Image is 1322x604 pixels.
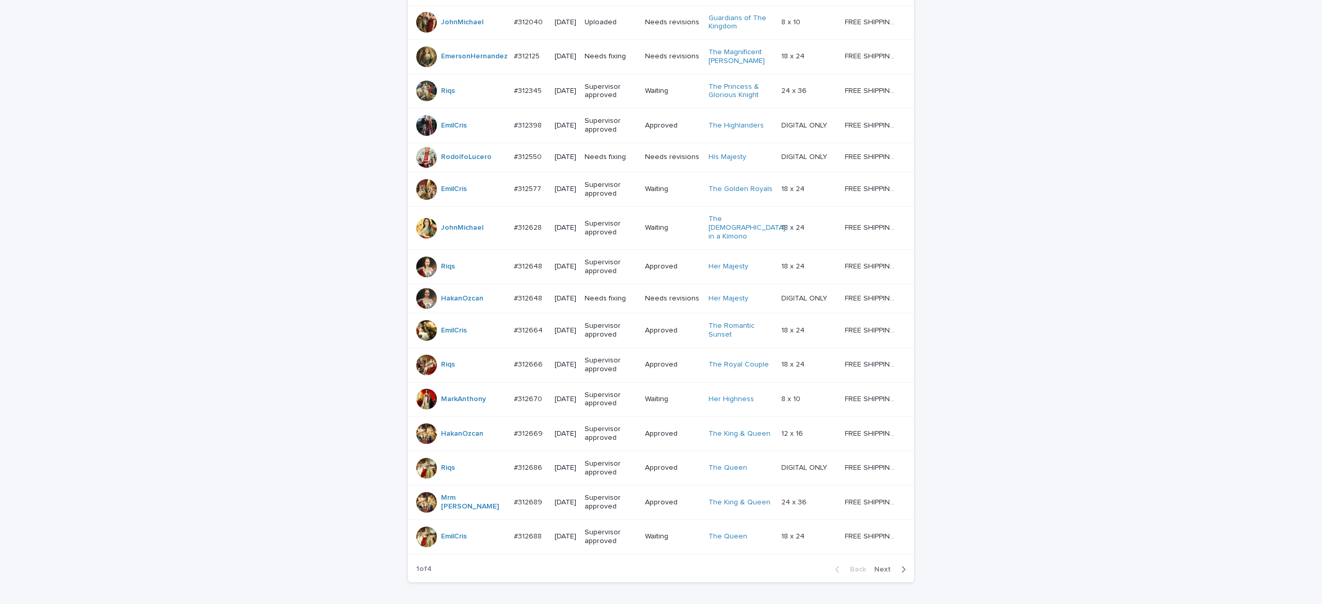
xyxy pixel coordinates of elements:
[845,427,900,438] p: FREE SHIPPING - preview in 1-2 business days, after your approval delivery will take 5-10 b.d.
[585,117,637,134] p: Supervisor approved
[845,151,900,162] p: FREE SHIPPING - preview in 1-2 business days, after your approval delivery will take 5-10 b.d.
[514,85,544,96] p: #312345
[709,83,773,100] a: The Princess & Glorious Knight
[514,221,544,232] p: #312628
[645,498,700,507] p: Approved
[781,183,807,194] p: 18 x 24
[645,294,700,303] p: Needs revisions
[514,50,542,61] p: #312125
[709,48,773,66] a: The Magnificent [PERSON_NAME]
[781,151,829,162] p: DIGITAL ONLY
[845,119,900,130] p: FREE SHIPPING - preview in 1-2 business days, after your approval delivery will take 5-10 b.d.
[441,18,483,27] a: JohnMichael
[645,185,700,194] p: Waiting
[645,430,700,438] p: Approved
[555,262,576,271] p: [DATE]
[555,18,576,27] p: [DATE]
[441,87,455,96] a: Riqs
[709,153,746,162] a: His Majesty
[781,50,807,61] p: 18 x 24
[441,262,455,271] a: Riqs
[555,360,576,369] p: [DATE]
[781,530,807,541] p: 18 x 24
[585,258,637,276] p: Supervisor approved
[408,249,914,284] tr: Riqs #312648#312648 [DATE]Supervisor approvedApprovedHer Majesty 18 x 2418 x 24 FREE SHIPPING - p...
[514,496,544,507] p: #312689
[645,360,700,369] p: Approved
[709,215,785,241] a: The [DEMOGRAPHIC_DATA] in a Kimono
[781,393,802,404] p: 8 x 10
[408,142,914,172] tr: RodolfoLucero #312550#312550 [DATE]Needs fixingNeeds revisionsHis Majesty DIGITAL ONLYDIGITAL ONL...
[845,221,900,232] p: FREE SHIPPING - preview in 1-2 business days, after your approval delivery will take 5-10 b.d.
[874,566,897,573] span: Next
[441,224,483,232] a: JohnMichael
[709,464,747,472] a: The Queen
[408,451,914,485] tr: Riqs #312686#312686 [DATE]Supervisor approvedApprovedThe Queen DIGITAL ONLYDIGITAL ONLY FREE SHIP...
[555,224,576,232] p: [DATE]
[514,393,544,404] p: #312670
[845,50,900,61] p: FREE SHIPPING - preview in 1-2 business days, after your approval delivery will take 5-10 b.d.
[441,121,467,130] a: EmilCris
[585,425,637,442] p: Supervisor approved
[709,262,748,271] a: Her Majesty
[514,16,545,27] p: #312040
[585,528,637,546] p: Supervisor approved
[441,430,483,438] a: HakanOzcan
[441,153,492,162] a: RodolfoLucero
[827,565,870,574] button: Back
[514,183,543,194] p: #312577
[709,185,773,194] a: The Golden Royals
[645,464,700,472] p: Approved
[781,496,809,507] p: 24 x 36
[781,221,807,232] p: 18 x 24
[408,284,914,313] tr: HakanOzcan #312648#312648 [DATE]Needs fixingNeeds revisionsHer Majesty DIGITAL ONLYDIGITAL ONLY F...
[585,18,637,27] p: Uploaded
[441,464,455,472] a: Riqs
[408,40,914,74] tr: EmersonHernandez #312125#312125 [DATE]Needs fixingNeeds revisionsThe Magnificent [PERSON_NAME] 18...
[709,360,769,369] a: The Royal Couple
[645,224,700,232] p: Waiting
[514,462,544,472] p: #312686
[514,324,545,335] p: #312664
[585,322,637,339] p: Supervisor approved
[408,172,914,206] tr: EmilCris #312577#312577 [DATE]Supervisor approvedWaitingThe Golden Royals 18 x 2418 x 24 FREE SHI...
[441,532,467,541] a: EmilCris
[781,16,802,27] p: 8 x 10
[408,557,440,582] p: 1 of 4
[845,393,900,404] p: FREE SHIPPING - preview in 1-2 business days, after your approval delivery will take 5-10 b.d.
[441,185,467,194] a: EmilCris
[709,322,773,339] a: The Romantic Sunset
[514,119,544,130] p: #312398
[441,494,506,511] a: Mrm [PERSON_NAME]
[585,391,637,408] p: Supervisor approved
[514,427,545,438] p: #312669
[408,520,914,554] tr: EmilCris #312688#312688 [DATE]Supervisor approvedWaitingThe Queen 18 x 2418 x 24 FREE SHIPPING - ...
[645,532,700,541] p: Waiting
[555,326,576,335] p: [DATE]
[514,151,544,162] p: #312550
[441,52,508,61] a: EmersonHernandez
[845,324,900,335] p: FREE SHIPPING - preview in 1-2 business days, after your approval delivery will take 5-10 b.d.
[845,358,900,369] p: FREE SHIPPING - preview in 1-2 business days, after your approval delivery will take 5-10 b.d.
[845,260,900,271] p: FREE SHIPPING - preview in 1-2 business days, after your approval delivery will take 5-10 b.d.
[408,5,914,40] tr: JohnMichael #312040#312040 [DATE]UploadedNeeds revisionsGuardians of The Kingdom 8 x 108 x 10 FRE...
[514,260,544,271] p: #312648
[844,566,866,573] span: Back
[555,532,576,541] p: [DATE]
[781,324,807,335] p: 18 x 24
[585,459,637,477] p: Supervisor approved
[441,294,483,303] a: HakanOzcan
[555,121,576,130] p: [DATE]
[585,356,637,374] p: Supervisor approved
[845,16,900,27] p: FREE SHIPPING - preview in 1-2 business days, after your approval delivery will take 5-10 b.d.
[408,313,914,348] tr: EmilCris #312664#312664 [DATE]Supervisor approvedApprovedThe Romantic Sunset 18 x 2418 x 24 FREE ...
[585,52,637,61] p: Needs fixing
[441,395,486,404] a: MarkAnthony
[555,498,576,507] p: [DATE]
[781,292,829,303] p: DIGITAL ONLY
[645,87,700,96] p: Waiting
[709,294,748,303] a: Her Majesty
[709,395,754,404] a: Her Highness
[645,395,700,404] p: Waiting
[781,85,809,96] p: 24 x 36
